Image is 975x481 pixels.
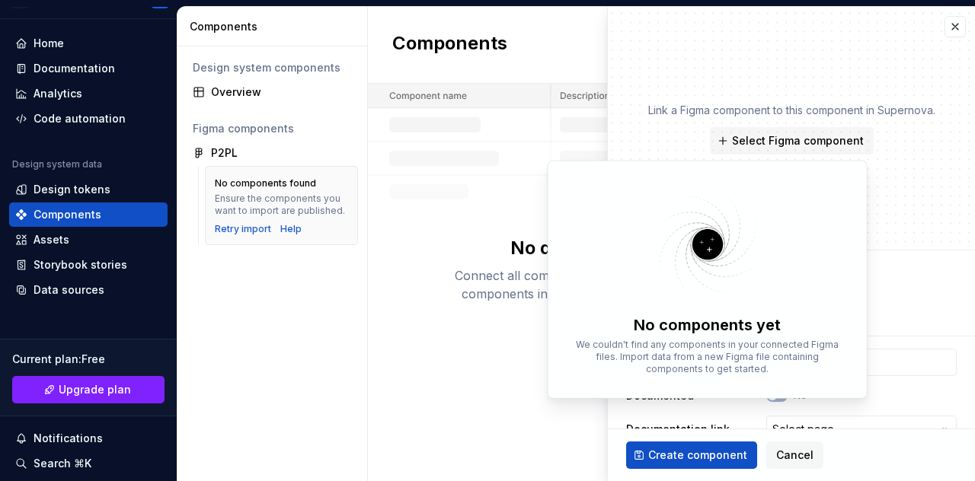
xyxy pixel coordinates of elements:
[9,278,168,302] a: Data sources
[280,223,302,235] a: Help
[34,431,103,446] div: Notifications
[710,127,874,154] button: Select Figma component
[9,426,168,451] button: Notifications
[34,61,115,76] div: Documentation
[772,422,834,437] span: Select page
[9,253,168,277] a: Storybook stories
[9,228,168,252] a: Assets
[34,182,110,197] div: Design tokens
[9,177,168,202] a: Design tokens
[34,111,126,126] div: Code automation
[9,451,168,476] button: Search ⌘K
[34,86,82,101] div: Analytics
[9,81,168,106] a: Analytics
[766,441,823,469] button: Cancel
[59,382,131,397] span: Upgrade plan
[34,282,104,298] div: Data sources
[626,422,730,437] label: Documentation link
[9,202,168,227] a: Components
[34,36,64,51] div: Home
[571,339,844,375] p: We couldn't find any components in your connected Figma files. Import data from a new Figma file ...
[187,141,358,165] a: P2PL
[215,193,348,217] div: Ensure the components you want to import are published.
[34,232,69,247] div: Assets
[34,257,127,272] div: Storybook stories
[776,448,814,463] span: Cancel
[12,352,165,367] div: Current plan : Free
[187,80,358,104] a: Overview
[766,416,957,443] button: Select page
[9,56,168,81] a: Documentation
[428,266,916,303] div: Connect all component-related data to single entity. Get started by creating components in Supern...
[510,236,833,260] div: No design system components - yet
[392,31,507,59] h2: Components
[626,441,757,469] button: Create component
[9,31,168,56] a: Home
[9,107,168,131] a: Code automation
[193,60,352,75] div: Design system components
[190,19,361,34] div: Components
[215,223,271,235] button: Retry import
[34,456,91,471] div: Search ⌘K
[12,376,165,403] a: Upgrade plan
[34,207,101,222] div: Components
[648,448,747,463] span: Create component
[634,314,781,336] div: No components yet
[732,133,864,148] span: Select Figma component
[211,84,352,100] div: Overview
[193,121,352,136] div: Figma components
[211,145,238,161] div: P2PL
[12,158,102,170] div: Design system data
[648,103,935,118] p: Link a Figma component to this component in Supernova.
[215,177,316,190] div: No components found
